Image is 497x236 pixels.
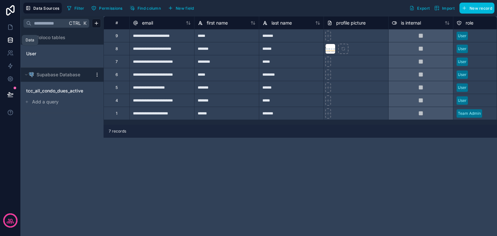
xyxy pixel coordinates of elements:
div: 8 [116,46,118,51]
span: profile picture [336,20,366,26]
span: first name [207,20,228,26]
span: Filter [74,6,84,11]
span: Data Sources [33,6,60,11]
span: Ctrl [68,19,82,27]
button: Export [407,3,432,14]
span: last name [271,20,292,26]
div: Data [26,38,34,43]
div: User [458,85,467,91]
a: User [26,50,79,57]
span: Permissions [99,6,122,11]
a: tcc_all_condo_dues_active [26,88,85,94]
div: User [458,59,467,65]
button: Find column [127,3,163,13]
button: Data Sources [23,3,62,14]
a: Permissions [89,3,127,13]
div: User [458,33,467,39]
span: Add a query [32,99,59,105]
button: Postgres logoSupabase Database [23,70,92,79]
span: email [142,20,153,26]
span: Export [417,6,430,11]
div: 9 [116,33,118,38]
span: is internal [401,20,421,26]
a: New record [457,3,494,14]
button: Permissions [89,3,125,13]
span: Import [442,6,455,11]
span: Find column [138,6,161,11]
div: User [23,48,101,59]
button: Add a query [23,97,101,106]
button: New record [459,3,494,14]
span: Supabase Database [37,71,80,78]
div: 4 [116,98,118,103]
div: Team Admin [458,111,481,116]
span: Noloco tables [35,34,65,41]
span: 7 records [109,129,126,134]
div: 1 [116,111,117,116]
span: role [466,20,473,26]
button: Import [432,3,457,14]
div: tcc_all_condo_dues_active [23,86,101,96]
span: New record [469,6,492,11]
div: 6 [116,72,118,77]
button: New field [166,3,196,13]
span: K [83,21,87,26]
div: User [458,72,467,78]
button: Filter [64,3,87,13]
span: New field [176,6,194,11]
img: Postgres logo [29,72,34,77]
button: Noloco tables [23,33,97,42]
p: days [6,220,14,225]
div: User [458,98,467,103]
p: 10 [8,217,13,224]
div: # [109,20,125,25]
div: 7 [116,59,118,64]
div: 5 [116,85,118,90]
span: User [26,50,36,57]
span: tcc_all_condo_dues_active [26,88,83,94]
div: User [458,46,467,52]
